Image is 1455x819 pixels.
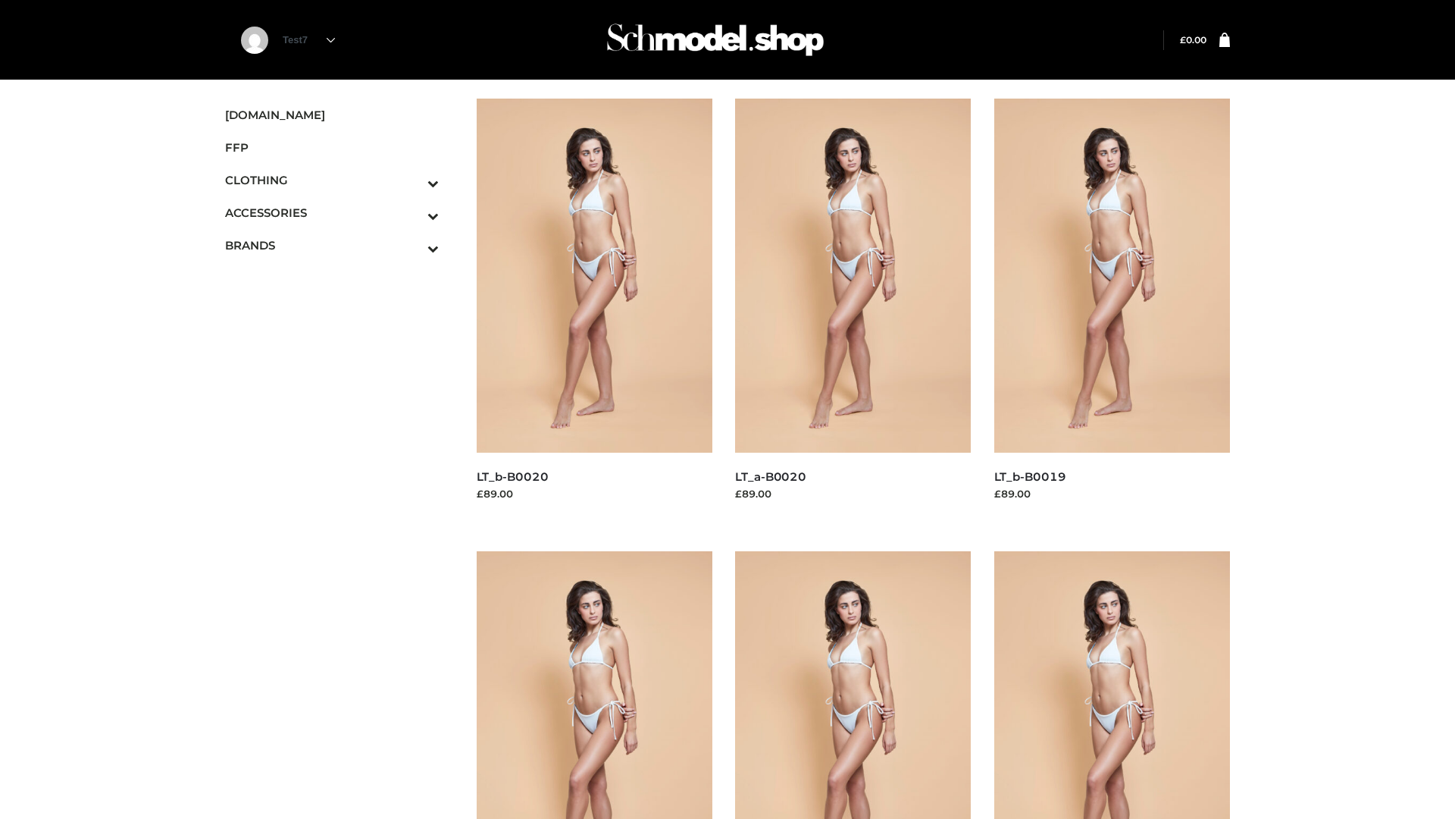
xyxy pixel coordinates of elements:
a: BRANDSToggle Submenu [225,229,439,262]
div: £89.00 [735,486,972,501]
a: LT_b-B0019 [994,469,1066,484]
a: ACCESSORIESToggle Submenu [225,196,439,229]
button: Toggle Submenu [386,196,439,229]
button: Toggle Submenu [386,164,439,196]
span: ACCESSORIES [225,204,439,221]
span: CLOTHING [225,171,439,189]
span: £ [1180,34,1186,45]
a: Read more [477,504,533,516]
button: Toggle Submenu [386,229,439,262]
a: Read more [735,504,791,516]
div: £89.00 [477,486,713,501]
a: Test7 [283,34,335,45]
div: £89.00 [994,486,1231,501]
a: Read more [994,504,1050,516]
a: LT_a-B0020 [735,469,806,484]
span: BRANDS [225,237,439,254]
a: [DOMAIN_NAME] [225,99,439,131]
a: LT_b-B0020 [477,469,549,484]
span: [DOMAIN_NAME] [225,106,439,124]
a: CLOTHINGToggle Submenu [225,164,439,196]
img: Schmodel Admin 964 [602,10,829,70]
a: £0.00 [1180,34,1206,45]
a: FFP [225,131,439,164]
span: FFP [225,139,439,156]
bdi: 0.00 [1180,34,1206,45]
